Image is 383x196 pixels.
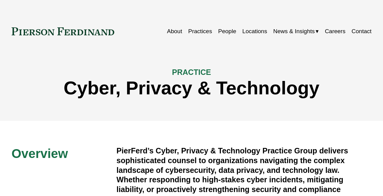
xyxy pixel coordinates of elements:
[12,146,68,161] span: Overview
[273,26,315,37] span: News & Insights
[172,68,211,76] span: PRACTICE
[242,26,267,37] a: Locations
[325,26,346,37] a: Careers
[167,26,182,37] a: About
[12,77,372,99] h1: Cyber, Privacy & Technology
[273,26,319,37] a: folder dropdown
[352,26,371,37] a: Contact
[218,26,236,37] a: People
[188,26,212,37] a: Practices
